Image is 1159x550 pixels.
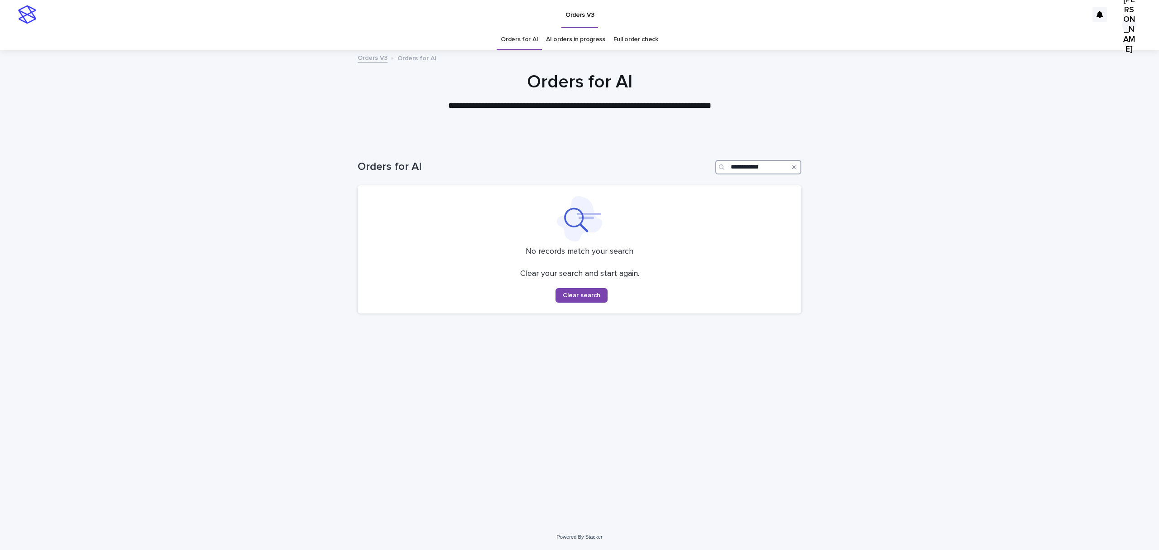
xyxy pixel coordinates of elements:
[520,269,639,279] p: Clear your search and start again.
[398,53,436,63] p: Orders for AI
[358,52,388,63] a: Orders V3
[563,292,600,299] span: Clear search
[715,160,801,174] input: Search
[501,29,538,50] a: Orders for AI
[1122,18,1136,32] div: [PERSON_NAME]
[358,71,801,93] h1: Orders for AI
[556,534,602,540] a: Powered By Stacker
[358,160,712,174] h1: Orders for AI
[613,29,658,50] a: Full order check
[369,247,790,257] p: No records match your search
[546,29,605,50] a: AI orders in progress
[556,288,608,303] button: Clear search
[18,5,36,24] img: stacker-logo-s-only.png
